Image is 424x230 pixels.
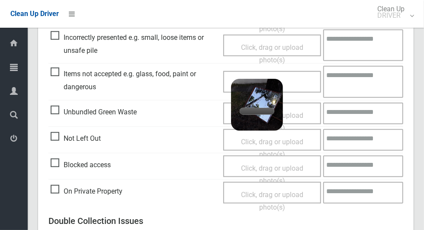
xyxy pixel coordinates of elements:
[51,185,122,198] span: On Private Property
[51,132,101,145] span: Not Left Out
[10,10,59,18] span: Clean Up Driver
[241,138,303,159] span: Click, drag or upload photo(s)
[377,12,405,19] small: DRIVER
[51,159,111,172] span: Blocked access
[373,6,413,19] span: Clean Up
[51,68,219,93] span: Items not accepted e.g. glass, food, paint or dangerous
[241,191,303,212] span: Click, drag or upload photo(s)
[241,164,303,185] span: Click, drag or upload photo(s)
[10,7,59,20] a: Clean Up Driver
[48,216,403,226] h3: Double Collection Issues
[51,31,219,57] span: Incorrectly presented e.g. small, loose items or unsafe pile
[241,43,303,65] span: Click, drag or upload photo(s)
[51,106,137,119] span: Unbundled Green Waste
